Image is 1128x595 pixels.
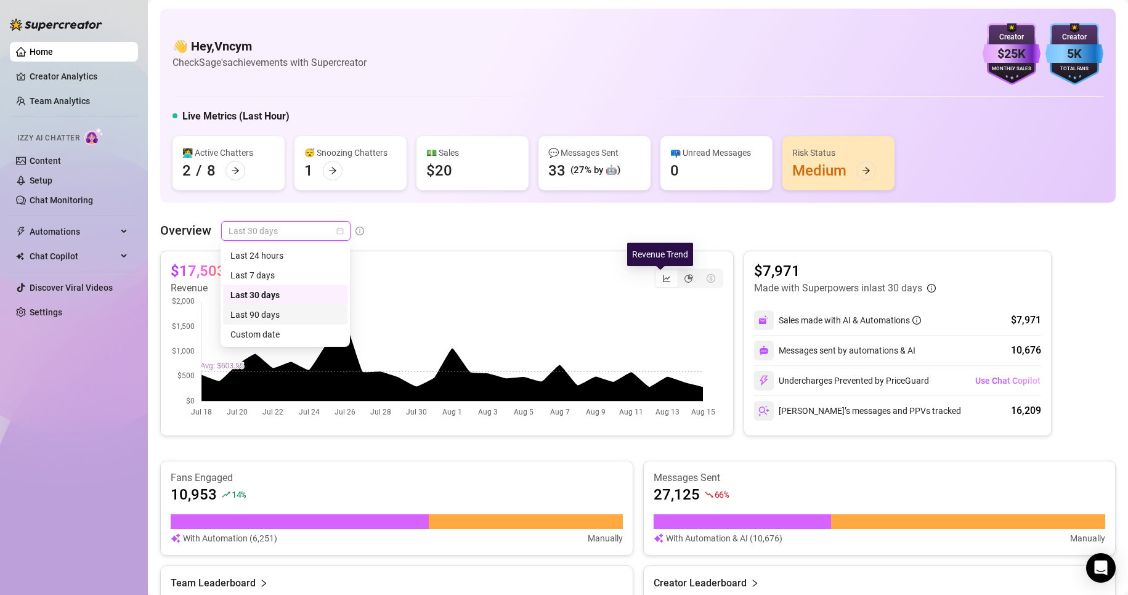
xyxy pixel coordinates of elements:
div: $25K [983,44,1041,63]
span: info-circle [355,227,364,235]
article: Made with Superpowers in last 30 days [754,281,922,296]
div: (27% by 🤖) [570,163,620,178]
article: With Automation & AI (10,676) [666,532,782,545]
span: arrow-right [231,166,240,175]
div: Custom date [230,328,340,341]
div: Last 7 days [223,265,347,285]
div: Custom date [223,325,347,344]
div: Undercharges Prevented by PriceGuard [754,371,929,391]
a: Setup [30,176,52,185]
div: 16,209 [1011,403,1041,418]
div: Last 24 hours [230,249,340,262]
article: Fans Engaged [171,471,623,485]
div: 0 [670,161,679,180]
button: Use Chat Copilot [975,371,1041,391]
span: right [750,576,759,591]
span: arrow-right [862,166,870,175]
article: 27,125 [654,485,700,504]
div: 2 [182,161,191,180]
article: Manually [1070,532,1105,545]
div: 💵 Sales [426,146,519,160]
div: Last 30 days [230,288,340,302]
article: Creator Leaderboard [654,576,747,591]
div: $7,971 [1011,313,1041,328]
h4: 👋 Hey, Vncym [172,38,367,55]
article: $17,503 [171,261,225,281]
div: Open Intercom Messenger [1086,553,1116,583]
span: Izzy AI Chatter [17,132,79,144]
div: 💬 Messages Sent [548,146,641,160]
span: calendar [336,227,344,235]
div: 8 [207,161,216,180]
div: [PERSON_NAME]’s messages and PPVs tracked [754,401,961,421]
div: segmented control [654,269,723,288]
img: blue-badge-DgoSNQY1.svg [1045,23,1103,85]
div: Total Fans [1045,65,1103,73]
article: Overview [160,221,211,240]
article: Messages Sent [654,471,1106,485]
article: With Automation (6,251) [183,532,277,545]
a: Home [30,47,53,57]
div: Sales made with AI & Automations [779,314,921,327]
div: Creator [983,31,1041,43]
div: 😴 Snoozing Chatters [304,146,397,160]
div: Last 30 days [223,285,347,305]
a: Team Analytics [30,96,90,106]
span: Automations [30,222,117,241]
article: 10,953 [171,485,217,504]
div: 👩‍💻 Active Chatters [182,146,275,160]
div: Monthly Sales [983,65,1041,73]
div: Last 24 hours [223,246,347,265]
span: Chat Copilot [30,246,117,266]
a: Creator Analytics [30,67,128,86]
span: fall [705,490,713,499]
a: Settings [30,307,62,317]
span: dollar-circle [707,274,715,283]
span: thunderbolt [16,227,26,237]
img: purple-badge-B9DA21FR.svg [983,23,1041,85]
img: svg%3e [654,532,663,545]
img: AI Chatter [84,127,103,145]
span: info-circle [927,284,936,293]
span: 66 % [715,488,729,500]
div: Risk Status [792,146,885,160]
span: info-circle [912,316,921,325]
img: svg%3e [171,532,181,545]
div: Messages sent by automations & AI [754,341,915,360]
article: Check Sage's achievements with Supercreator [172,55,367,70]
div: Last 90 days [230,308,340,322]
span: pie-chart [684,274,693,283]
div: Revenue Trend [627,243,693,266]
span: 14 % [232,488,246,500]
img: svg%3e [758,405,769,416]
span: Use Chat Copilot [975,376,1041,386]
div: $20 [426,161,452,180]
div: Last 90 days [223,305,347,325]
span: right [259,576,268,591]
div: 1 [304,161,313,180]
div: 📪 Unread Messages [670,146,763,160]
img: svg%3e [758,315,769,326]
a: Discover Viral Videos [30,283,113,293]
img: logo-BBDzfeDw.svg [10,18,102,31]
article: Team Leaderboard [171,576,256,591]
article: $7,971 [754,261,936,281]
img: svg%3e [759,346,769,355]
span: Last 30 days [229,222,343,240]
article: Manually [588,532,623,545]
h5: Live Metrics (Last Hour) [182,109,290,124]
span: line-chart [662,274,671,283]
div: 33 [548,161,566,180]
a: Content [30,156,61,166]
div: Last 7 days [230,269,340,282]
span: arrow-right [328,166,337,175]
img: svg%3e [758,375,769,386]
a: Chat Monitoring [30,195,93,205]
div: Creator [1045,31,1103,43]
div: 5K [1045,44,1103,63]
img: Chat Copilot [16,252,24,261]
span: rise [222,490,230,499]
article: Revenue [171,281,254,296]
div: 10,676 [1011,343,1041,358]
